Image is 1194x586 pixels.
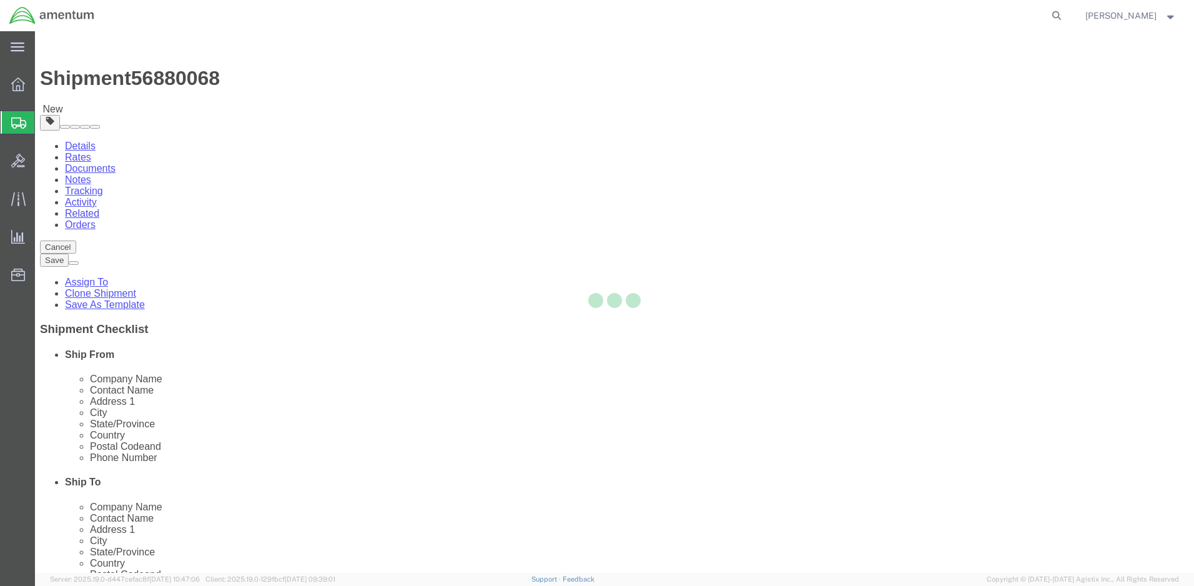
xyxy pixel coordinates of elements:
img: logo [9,6,95,25]
span: Copyright © [DATE]-[DATE] Agistix Inc., All Rights Reserved [987,574,1179,585]
span: Client: 2025.19.0-129fbcf [205,575,335,583]
span: [DATE] 09:39:01 [285,575,335,583]
a: Feedback [563,575,595,583]
span: Server: 2025.19.0-d447cefac8f [50,575,200,583]
span: [DATE] 10:47:06 [149,575,200,583]
span: Kurt Archuleta [1085,9,1157,22]
button: [PERSON_NAME] [1085,8,1177,23]
a: Support [531,575,563,583]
